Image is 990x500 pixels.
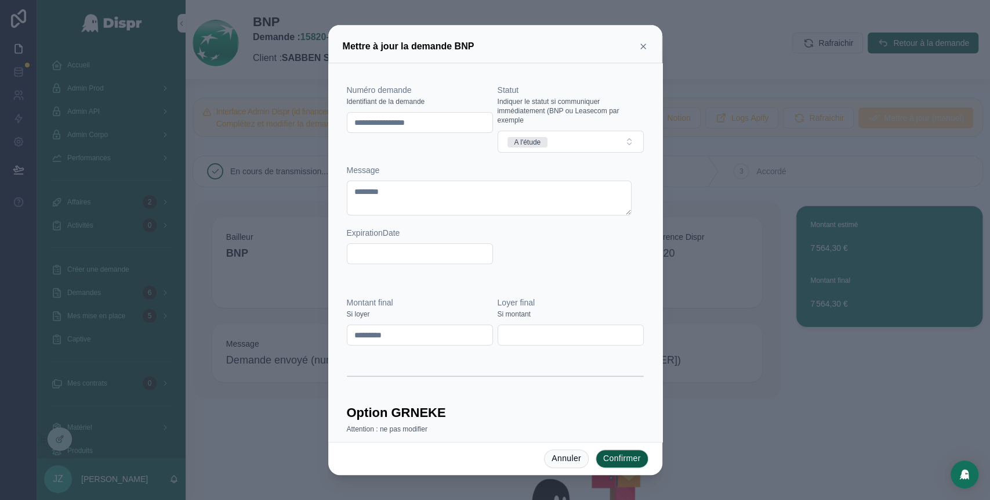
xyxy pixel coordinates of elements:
[347,97,425,106] span: Identifiant de la demande
[347,298,393,307] span: Montant final
[347,310,370,319] span: Si loyer
[596,449,648,468] button: Confirmer
[498,131,644,153] button: Select Button
[544,449,589,468] button: Annuler
[347,166,380,175] span: Message
[498,310,531,319] span: Si montant
[498,97,644,125] span: Indiquer le statut si communiquer immédiatement (BNP ou Leasecom par exemple
[347,405,446,421] h1: Option GRNEKE
[514,137,541,148] div: A l'étude
[347,228,400,238] span: ExpirationDate
[498,298,535,307] span: Loyer final
[347,85,412,95] span: Numéro demande
[951,461,978,488] div: Open Intercom Messenger
[347,425,427,434] span: Attention : ne pas modifier
[343,39,474,53] h3: Mettre à jour la demande BNP
[498,85,519,95] span: Statut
